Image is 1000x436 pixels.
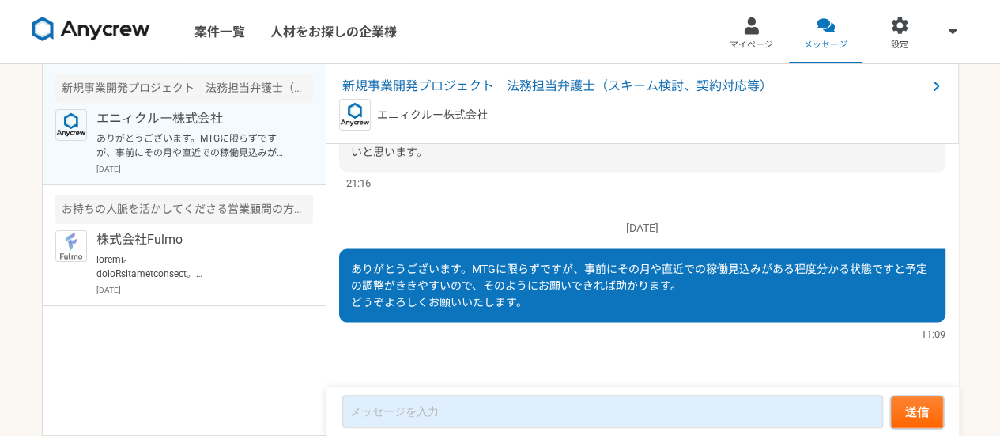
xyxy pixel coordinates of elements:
[921,326,945,341] span: 11:09
[96,230,292,249] p: 株式会社Fulmo
[55,74,313,103] div: 新規事業開発プロジェクト 法務担当弁護士（スキーム検討、契約対応等）
[32,17,150,42] img: 8DqYSo04kwAAAAASUVORK5CYII=
[96,131,292,160] p: ありがとうございます。MTGに限らずですが、事前にその月や直近での稼働見込みがある程度分かる状態ですと予定の調整がききやすいので、そのようにお願いできれば助かります。 どうぞよろしくお願いいたします。
[55,195,313,224] div: お持ちの人脈を活かしてくださる営業顧問の方を募集！
[377,107,488,123] p: エニィクルー株式会社
[96,163,313,175] p: [DATE]
[96,109,292,128] p: エニィクルー株式会社
[351,262,927,308] span: ありがとうございます。MTGに限らずですが、事前にその月や直近での稼働見込みがある程度分かる状態ですと予定の調整がききやすいので、そのようにお願いできれば助かります。 どうぞよろしくお願いいたします。
[96,252,292,281] p: loremi。 doloRsitametconsect。 adipisciNGelit〜seddoeiusmodtempor。 6incididuntutlabo649etdoloremagna...
[339,99,371,131] img: logo_text_blue_01.png
[339,219,945,236] p: [DATE]
[346,175,371,190] span: 21:16
[730,39,773,51] span: マイページ
[342,77,926,96] span: 新規事業開発プロジェクト 法務担当弁護士（スキーム検討、契約対応等）
[96,284,313,296] p: [DATE]
[891,39,908,51] span: 設定
[55,230,87,262] img: icon_01.jpg
[891,396,943,428] button: 送信
[351,128,933,157] span: 承知しました、少なくとも3営業日後（月中であれば→木曜曜日の実施）ぐらいでお願いできないか、ご相談してみたいと思います。
[804,39,847,51] span: メッセージ
[55,109,87,141] img: logo_text_blue_01.png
